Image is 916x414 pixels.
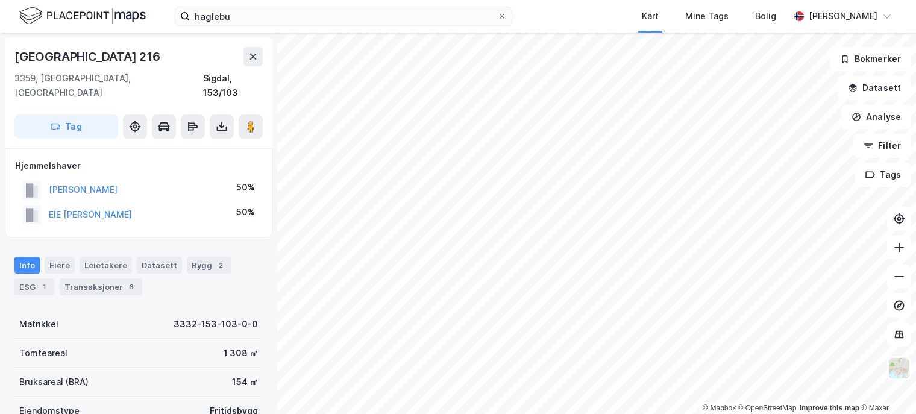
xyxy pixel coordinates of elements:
a: OpenStreetMap [738,404,797,412]
div: 3359, [GEOGRAPHIC_DATA], [GEOGRAPHIC_DATA] [14,71,203,100]
div: Tomteareal [19,346,67,360]
a: Improve this map [800,404,859,412]
div: Matrikkel [19,317,58,331]
div: 50% [236,205,255,219]
button: Analyse [841,105,911,129]
button: Tags [855,163,911,187]
div: Mine Tags [685,9,729,24]
button: Tag [14,114,118,139]
div: Kontrollprogram for chat [856,356,916,414]
div: 2 [215,259,227,271]
input: Søk på adresse, matrikkel, gårdeiere, leietakere eller personer [190,7,497,25]
a: Mapbox [703,404,736,412]
iframe: Chat Widget [856,356,916,414]
div: Info [14,257,40,274]
div: Datasett [137,257,182,274]
div: Leietakere [80,257,132,274]
div: Bolig [755,9,776,24]
div: 3332-153-103-0-0 [174,317,258,331]
div: Bruksareal (BRA) [19,375,89,389]
img: logo.f888ab2527a4732fd821a326f86c7f29.svg [19,5,146,27]
div: Bygg [187,257,231,274]
div: 154 ㎡ [232,375,258,389]
div: Kart [642,9,659,24]
div: Eiere [45,257,75,274]
div: 50% [236,180,255,195]
div: Hjemmelshaver [15,158,262,173]
button: Filter [853,134,911,158]
button: Datasett [838,76,911,100]
div: [GEOGRAPHIC_DATA] 216 [14,47,163,66]
div: ESG [14,278,55,295]
div: 1 308 ㎡ [224,346,258,360]
div: 6 [125,281,137,293]
button: Bokmerker [830,47,911,71]
div: 1 [38,281,50,293]
div: Transaksjoner [60,278,142,295]
div: [PERSON_NAME] [809,9,877,24]
div: Sigdal, 153/103 [203,71,263,100]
